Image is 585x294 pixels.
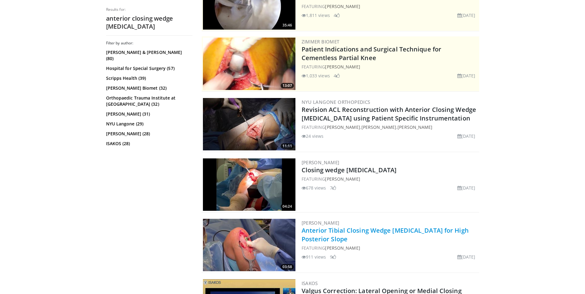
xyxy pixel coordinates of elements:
li: [DATE] [457,254,476,260]
li: 24 views [302,133,324,139]
a: Hospital for Special Surgery (57) [106,65,191,71]
li: [DATE] [457,72,476,79]
a: [PERSON_NAME] [325,176,360,182]
h3: Filter by author: [106,41,192,46]
img: 3efde6b3-4cc2-4370-89c9-d2e13bff7c5c.300x170_q85_crop-smart_upscale.jpg [203,38,295,90]
li: 7 [330,185,336,191]
a: [PERSON_NAME] [325,64,360,70]
a: 04:24 [203,158,295,211]
a: 03:58 [203,219,295,271]
li: 911 views [302,254,326,260]
li: 1,033 views [302,72,330,79]
a: NYU Langone Orthopedics [302,99,370,105]
span: 35:46 [281,22,294,28]
a: Orthopaedic Trauma Institute at [GEOGRAPHIC_DATA] (32) [106,95,191,107]
li: 9 [330,254,336,260]
div: FEATURING [302,245,478,251]
a: NYU Langone (29) [106,121,191,127]
a: [PERSON_NAME] (31) [106,111,191,117]
a: Scripps Health (39) [106,75,191,81]
a: ISAKOS [302,280,318,286]
a: [PERSON_NAME] [325,245,360,251]
a: [PERSON_NAME] [398,124,432,130]
li: 678 views [302,185,326,191]
div: FEATURING [302,63,478,70]
li: [DATE] [457,12,476,18]
li: 4 [334,72,340,79]
a: 11:11 [203,98,295,150]
li: [DATE] [457,185,476,191]
h2: anterior closing wedge [MEDICAL_DATA] [106,14,192,31]
a: ISAKOS (28) [106,141,191,147]
div: FEATURING [302,3,478,10]
a: [PERSON_NAME] [302,220,340,226]
a: [PERSON_NAME] (28) [106,131,191,137]
span: 11:11 [281,143,294,149]
img: 493d2c61-d3c6-430b-8017-4e1a88b6dd15.300x170_q85_crop-smart_upscale.jpg [203,158,295,211]
li: [DATE] [457,133,476,139]
img: aa230cca-56f0-4674-8881-57e241e32bc3.300x170_q85_crop-smart_upscale.jpg [203,219,295,271]
div: FEATURING [302,176,478,182]
a: [PERSON_NAME] & [PERSON_NAME] (80) [106,49,191,62]
a: [PERSON_NAME] [325,3,360,9]
div: FEATURING , , [302,124,478,130]
img: 48f36ef4-bbef-4d16-abf3-39d1145d1fd2.jpg.300x170_q85_crop-smart_upscale.jpg [203,98,295,150]
a: Closing wedge [MEDICAL_DATA] [302,166,397,174]
a: Revision ACL Reconstruction with Anterior Closing Wedge [MEDICAL_DATA] using Patient Specific Ins... [302,105,476,122]
span: 03:58 [281,264,294,270]
a: Patient Indications and Surgical Technique for Cementless Partial Knee [302,45,442,62]
span: 04:24 [281,204,294,209]
a: [PERSON_NAME] [325,124,360,130]
a: [PERSON_NAME] [302,159,340,165]
li: 1,811 views [302,12,330,18]
a: [PERSON_NAME] [361,124,396,130]
a: [PERSON_NAME] Biomet (32) [106,85,191,91]
p: Results for: [106,7,192,12]
li: 4 [334,12,340,18]
a: Anterior Tibial Closing Wedge [MEDICAL_DATA] for High Posterior Slope [302,226,469,243]
a: 13:07 [203,38,295,90]
span: 13:07 [281,83,294,88]
a: Zimmer Biomet [302,39,340,45]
